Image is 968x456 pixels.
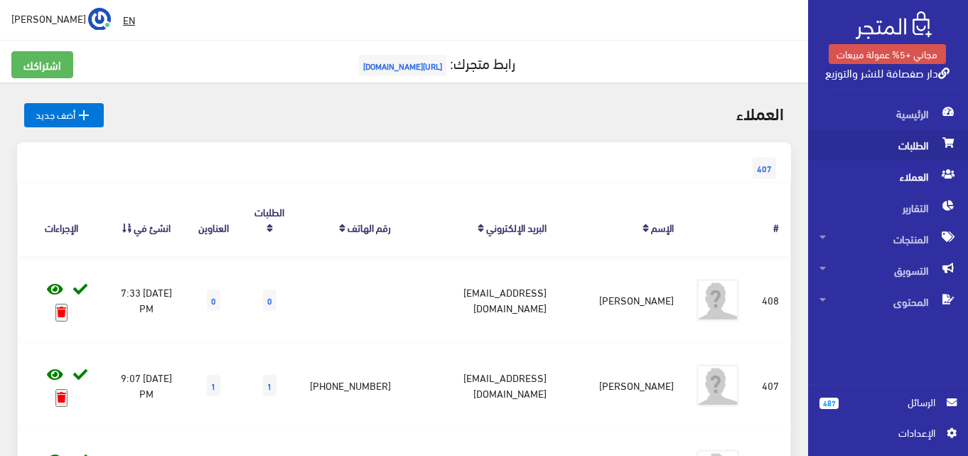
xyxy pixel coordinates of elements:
[486,217,547,237] a: البريد اﻹلكتروني
[11,51,73,78] a: اشتراكك
[819,286,957,317] span: المحتوى
[207,290,220,311] span: 0
[75,107,92,124] i: 
[558,257,685,343] td: [PERSON_NAME]
[736,103,784,122] h2: العملاء
[402,257,558,343] td: [EMAIL_ADDRESS][DOMAIN_NAME]
[355,49,515,75] a: رابط متجرك:[URL][DOMAIN_NAME]
[808,286,968,317] a: المحتوى
[254,201,284,221] a: الطلبات
[819,394,957,425] a: 487 الرسائل
[11,7,111,30] a: ... [PERSON_NAME]
[819,398,839,409] span: 487
[751,257,791,343] td: 408
[850,394,935,410] span: الرسائل
[819,192,957,223] span: التقارير
[808,161,968,192] a: العملاء
[134,217,171,237] a: انشئ في
[207,375,220,396] span: 1
[825,62,950,83] a: دار صفصافة للنشر والتوزيع
[819,223,957,255] span: المنتجات
[808,129,968,161] a: الطلبات
[11,9,86,27] span: [PERSON_NAME]
[808,98,968,129] a: الرئيسية
[751,182,791,257] th: #
[299,343,402,428] td: [PHONE_NUMBER]
[402,343,558,428] td: [EMAIL_ADDRESS][DOMAIN_NAME]
[88,8,111,31] img: ...
[831,425,935,440] span: اﻹعدادات
[187,182,240,257] th: العناوين
[808,223,968,255] a: المنتجات
[123,11,135,28] u: EN
[753,157,776,179] span: 407
[359,55,446,76] span: [URL][DOMAIN_NAME]
[819,98,957,129] span: الرئيسية
[558,343,685,428] td: [PERSON_NAME]
[24,103,104,127] a: أضف جديد
[263,290,276,311] span: 0
[105,257,187,343] td: [DATE] 7:33 PM
[18,182,106,257] th: الإجراءات
[829,44,946,64] a: مجاني +5% عمولة مبيعات
[819,129,957,161] span: الطلبات
[105,343,187,428] td: [DATE] 9:07 PM
[808,192,968,223] a: التقارير
[117,7,141,33] a: EN
[348,217,391,237] a: رقم الهاتف
[651,217,674,237] a: الإسم
[819,255,957,286] span: التسويق
[263,375,276,396] span: 1
[697,364,739,407] img: avatar.png
[697,279,739,322] img: avatar.png
[819,425,957,447] a: اﻹعدادات
[751,343,791,428] td: 407
[819,161,957,192] span: العملاء
[856,11,932,39] img: .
